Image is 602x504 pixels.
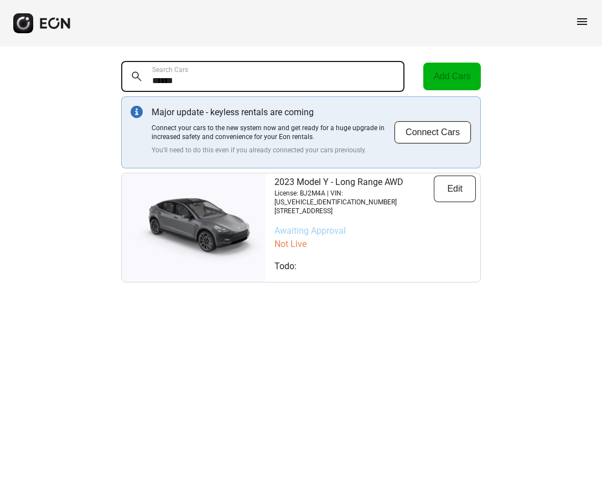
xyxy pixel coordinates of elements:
button: Connect Cars [394,121,471,144]
p: Major update - keyless rentals are coming [152,106,394,119]
p: License: BJ2M4A | VIN: [US_VEHICLE_IDENTIFICATION_NUMBER] [274,189,434,207]
label: Search Cars [152,65,188,74]
img: info [131,106,143,118]
p: Todo: [274,260,476,273]
button: Edit [434,176,476,202]
p: You'll need to do this even if you already connected your cars previously. [152,146,394,155]
p: Awaiting Approval [274,224,476,238]
p: [STREET_ADDRESS] [274,207,434,215]
img: car [122,192,266,264]
p: Not Live [274,238,476,251]
span: menu [575,15,589,28]
p: 2023 Model Y - Long Range AWD [274,176,434,189]
p: Connect your cars to the new system now and get ready for a huge upgrade in increased safety and ... [152,124,394,141]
